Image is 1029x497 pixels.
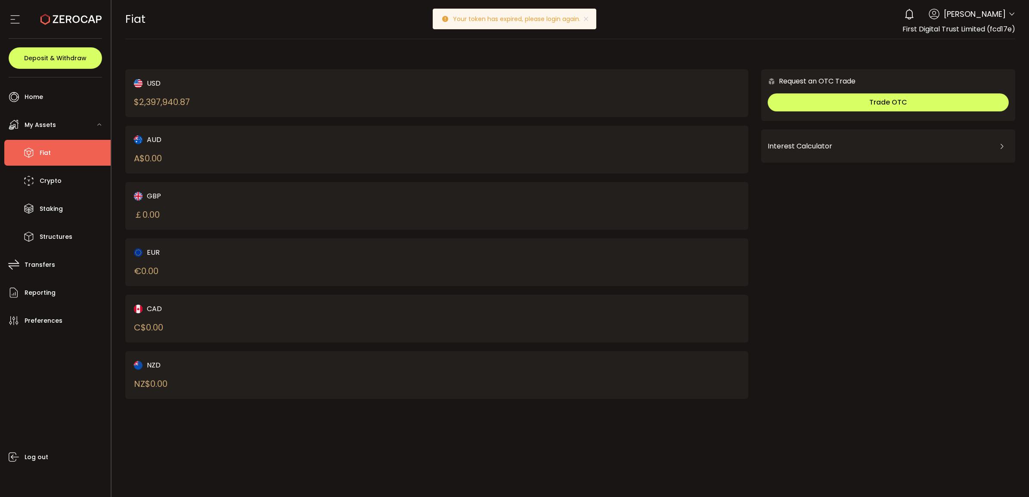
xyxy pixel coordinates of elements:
span: Log out [25,451,48,463]
span: [PERSON_NAME] [944,8,1006,20]
img: gbp_portfolio.svg [134,192,143,201]
div: ￡ 0.00 [134,208,160,221]
img: aud_portfolio.svg [134,136,143,144]
div: $ 2,397,940.87 [134,96,190,108]
button: Trade OTC [768,93,1009,111]
div: CAD [134,303,406,314]
img: nzd_portfolio.svg [134,361,143,370]
span: Crypto [40,175,62,187]
div: A$ 0.00 [134,152,162,165]
div: Interest Calculator [768,136,1009,157]
span: Deposit & Withdraw [24,55,87,61]
span: Structures [40,231,72,243]
div: NZ$ 0.00 [134,377,167,390]
span: My Assets [25,119,56,131]
img: eur_portfolio.svg [134,248,143,257]
div: C$ 0.00 [134,321,163,334]
div: GBP [134,191,406,201]
span: Staking [40,203,63,215]
span: Transfers [25,259,55,271]
div: NZD [134,360,406,370]
span: Trade OTC [869,97,907,107]
p: Your token has expired, please login again. [453,16,587,22]
span: First Digital Trust Limited (fcd17e) [902,24,1015,34]
div: Request an OTC Trade [761,76,855,86]
span: Fiat [40,147,51,159]
div: AUD [134,134,406,145]
div: USD [134,78,406,89]
button: Deposit & Withdraw [9,47,102,69]
span: Home [25,91,43,103]
img: 6nGpN7MZ9FLuBP83NiajKbTRY4UzlzQtBKtCrLLspmCkSvCZHBKvY3NxgQaT5JnOQREvtQ257bXeeSTueZfAPizblJ+Fe8JwA... [768,77,775,85]
img: usd_portfolio.svg [134,79,143,88]
div: € 0.00 [134,265,158,278]
img: cad_portfolio.svg [134,305,143,313]
span: Fiat [125,12,146,27]
div: EUR [134,247,406,258]
span: Reporting [25,287,56,299]
iframe: Chat Widget [986,456,1029,497]
span: Preferences [25,315,62,327]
